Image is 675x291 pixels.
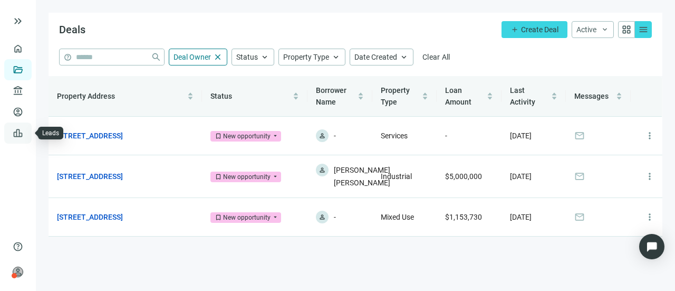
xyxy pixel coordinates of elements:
span: $5,000,000 [445,172,482,181]
span: person [13,267,23,277]
span: Create Deal [521,25,558,34]
span: Loan Amount [445,86,471,106]
span: Active [576,25,596,34]
button: more_vert [639,206,660,228]
span: [DATE] [510,172,532,181]
span: Status [236,53,258,61]
a: [STREET_ADDRESS] [57,171,123,182]
span: keyboard_arrow_up [331,52,341,62]
span: Industrial [381,172,412,181]
span: more_vert [644,171,655,182]
span: Messages [574,92,609,100]
span: menu [638,24,649,35]
span: mail [574,212,585,222]
span: bookmark [215,133,222,140]
span: [DATE] [510,132,532,140]
span: $1,153,730 [445,213,482,221]
div: New opportunity [223,212,271,223]
a: [STREET_ADDRESS] [57,130,123,142]
span: Services [381,132,408,140]
a: [STREET_ADDRESS] [57,211,123,223]
span: - [445,132,447,140]
button: more_vert [639,166,660,187]
span: Last Activity [510,86,535,106]
div: New opportunity [223,131,271,142]
span: Property Address [57,92,115,100]
span: add [510,25,519,34]
div: Open Intercom Messenger [639,234,664,259]
span: Mixed Use [381,213,414,221]
span: Date Created [354,53,397,61]
button: Clear All [418,49,455,65]
button: addCreate Deal [502,21,567,38]
span: - [334,129,336,142]
span: person [319,132,326,139]
span: Borrower Name [316,86,346,106]
span: [DATE] [510,213,532,221]
button: Activekeyboard_arrow_down [572,21,614,38]
span: keyboard_arrow_up [260,52,269,62]
div: New opportunity [223,172,271,182]
span: mail [574,171,585,182]
span: bookmark [215,173,222,181]
span: Deal Owner [173,53,211,61]
span: help [13,241,23,252]
span: Property Type [283,53,329,61]
span: Property Type [381,86,410,106]
span: person [319,166,326,174]
span: grid_view [621,24,632,35]
span: [PERSON_NAME] [PERSON_NAME] [334,164,390,189]
span: keyboard_arrow_down [601,25,609,34]
span: - [334,211,336,223]
span: keyboard_arrow_up [399,52,409,62]
span: more_vert [644,130,655,141]
span: help [64,53,72,61]
span: Clear All [422,53,450,61]
span: more_vert [644,212,655,222]
span: Status [210,92,232,100]
span: person [319,213,326,221]
span: account_balance [13,86,20,96]
button: keyboard_double_arrow_right [12,15,24,27]
span: mail [574,130,585,141]
button: more_vert [639,125,660,146]
span: bookmark [215,214,222,221]
span: close [213,52,223,62]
